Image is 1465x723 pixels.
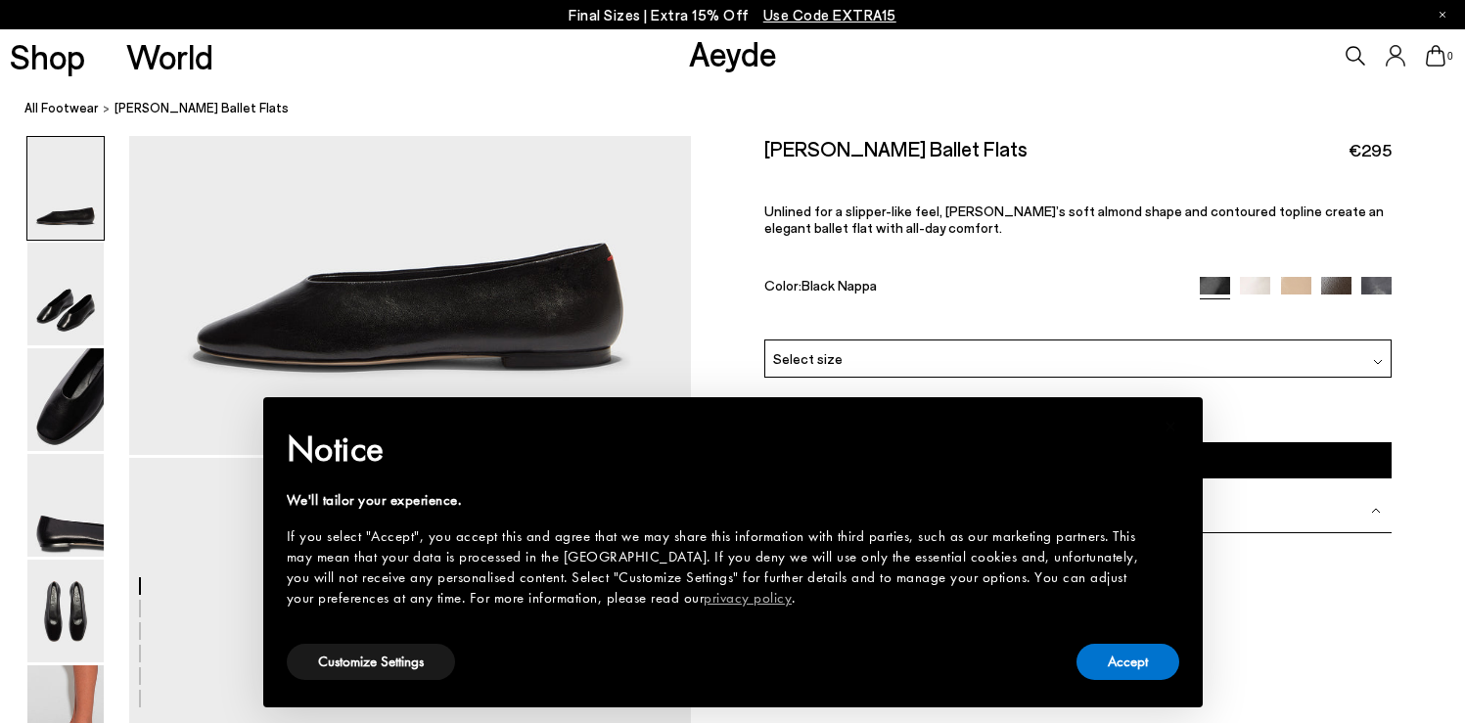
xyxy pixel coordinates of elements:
img: Kirsten Ballet Flats - Image 2 [27,243,104,345]
span: Navigate to /collections/ss25-final-sizes [763,6,896,23]
h2: [PERSON_NAME] Ballet Flats [764,136,1028,160]
button: Close this notice [1148,403,1195,450]
span: [PERSON_NAME] Ballet Flats [114,98,289,118]
p: Final Sizes | Extra 15% Off [569,3,896,27]
img: Kirsten Ballet Flats - Image 3 [27,348,104,451]
img: svg%3E [1371,506,1381,516]
img: Kirsten Ballet Flats - Image 4 [27,454,104,557]
h2: Notice [287,424,1148,474]
a: Aeyde [689,32,777,73]
span: 0 [1445,51,1455,62]
img: svg%3E [1373,357,1383,367]
span: Select size [773,348,843,369]
span: × [1165,411,1177,441]
span: Unlined for a slipper-like feel, [PERSON_NAME]’s soft almond shape and contoured topline create a... [764,203,1384,236]
a: 0 [1426,45,1445,67]
a: World [126,39,213,73]
a: privacy policy [704,588,792,608]
button: Customize Settings [287,644,455,680]
a: Shop [10,39,85,73]
img: Kirsten Ballet Flats - Image 1 [27,137,104,240]
span: Black Nappa [801,277,877,294]
img: Kirsten Ballet Flats - Image 5 [27,560,104,662]
nav: breadcrumb [24,82,1465,136]
button: Accept [1076,644,1179,680]
span: €295 [1349,138,1392,162]
div: We'll tailor your experience. [287,490,1148,511]
a: All Footwear [24,98,99,118]
div: If you select "Accept", you accept this and agree that we may share this information with third p... [287,526,1148,609]
div: Color: [764,277,1179,299]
